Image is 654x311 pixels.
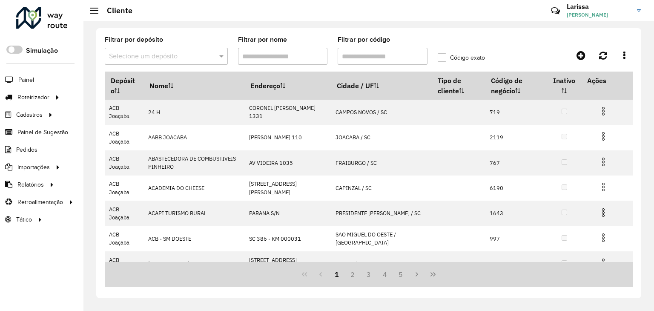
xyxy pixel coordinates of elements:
[98,6,132,15] h2: Cliente
[16,145,37,154] span: Pedidos
[567,11,631,19] span: [PERSON_NAME]
[16,110,43,119] span: Cadastros
[432,72,485,100] th: Tipo de cliente
[244,226,331,251] td: SC 386 - KM 000031
[547,72,581,100] th: Inativo
[143,226,244,251] td: ACB - SM DOESTE
[143,125,244,150] td: AABB JOACABA
[238,35,287,45] label: Filtrar por nome
[18,75,34,84] span: Painel
[331,150,432,176] td: FRAIBURGO / SC
[17,180,44,189] span: Relatórios
[105,35,163,45] label: Filtrar por depósito
[485,176,548,201] td: 6190
[244,176,331,201] td: [STREET_ADDRESS][PERSON_NAME]
[331,100,432,125] td: CAMPOS NOVOS / SC
[17,163,50,172] span: Importações
[105,72,143,100] th: Depósito
[485,201,548,226] td: 1643
[17,93,49,102] span: Roteirizador
[244,201,331,226] td: PARANA S/N
[485,100,548,125] td: 719
[105,176,143,201] td: ACB Joaçaba
[485,125,548,150] td: 2119
[438,53,485,62] label: Código exato
[143,100,244,125] td: 24 H
[244,251,331,276] td: [STREET_ADDRESS][PERSON_NAME]
[331,125,432,150] td: JOACABA / SC
[143,150,244,176] td: ABASTECEDORA DE COMBUSTIVEIS PINHEIRO
[244,100,331,125] td: CORONEL [PERSON_NAME] 1331
[26,46,58,56] label: Simulação
[485,150,548,176] td: 767
[377,266,393,282] button: 4
[17,128,68,137] span: Painel de Sugestão
[393,266,409,282] button: 5
[485,72,548,100] th: Código de negócio
[105,100,143,125] td: ACB Joaçaba
[17,198,63,207] span: Retroalimentação
[581,72,632,89] th: Ações
[105,150,143,176] td: ACB Joaçaba
[105,251,143,276] td: ACB Joaçaba
[331,251,432,276] td: Lebon Régis / SC
[546,2,565,20] a: Contato Rápido
[143,176,244,201] td: ACADEMIA DO CHEESE
[338,35,390,45] label: Filtrar por código
[105,201,143,226] td: ACB Joaçaba
[244,150,331,176] td: AV VIDEIRA 1035
[143,251,244,276] td: [PERSON_NAME] ME
[105,125,143,150] td: ACB Joaçaba
[485,226,548,251] td: 997
[244,72,331,100] th: Endereço
[361,266,377,282] button: 3
[485,251,548,276] td: 2431
[567,3,631,11] h3: Larissa
[143,72,244,100] th: Nome
[425,266,441,282] button: Last Page
[244,125,331,150] td: [PERSON_NAME] 110
[143,201,244,226] td: ACAPI TURISMO RURAL
[331,176,432,201] td: CAPINZAL / SC
[331,226,432,251] td: SAO MIGUEL DO OESTE / [GEOGRAPHIC_DATA]
[409,266,425,282] button: Next Page
[329,266,345,282] button: 1
[105,226,143,251] td: ACB Joaçaba
[331,201,432,226] td: PRESIDENTE [PERSON_NAME] / SC
[16,215,32,224] span: Tático
[344,266,361,282] button: 2
[331,72,432,100] th: Cidade / UF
